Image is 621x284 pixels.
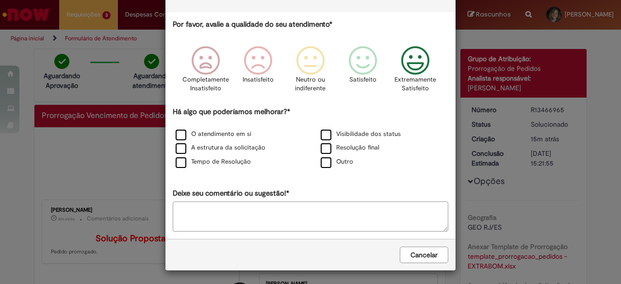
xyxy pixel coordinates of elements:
div: Insatisfeito [233,39,283,105]
label: Outro [321,157,353,167]
p: Insatisfeito [243,75,274,84]
p: Neutro ou indiferente [293,75,328,93]
p: Extremamente Satisfeito [394,75,436,93]
label: O atendimento em si [176,130,251,139]
div: Neutro ou indiferente [286,39,335,105]
label: Por favor, avalie a qualidade do seu atendimento* [173,19,332,30]
div: Satisfeito [338,39,388,105]
button: Cancelar [400,247,448,263]
label: Resolução final [321,143,379,152]
div: Extremamente Satisfeito [391,39,440,105]
label: Visibilidade dos status [321,130,401,139]
div: Há algo que poderíamos melhorar?* [173,107,448,169]
p: Completamente Insatisfeito [182,75,229,93]
p: Satisfeito [349,75,376,84]
div: Completamente Insatisfeito [180,39,230,105]
label: A estrutura da solicitação [176,143,265,152]
label: Deixe seu comentário ou sugestão!* [173,188,289,199]
label: Tempo de Resolução [176,157,251,167]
